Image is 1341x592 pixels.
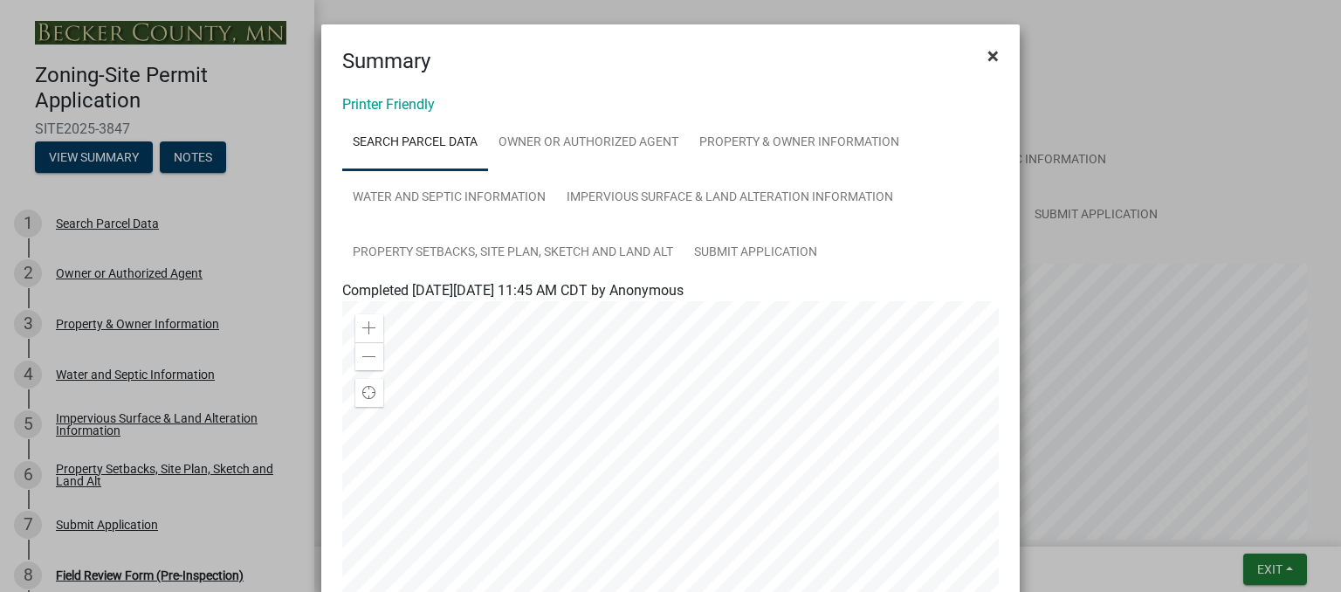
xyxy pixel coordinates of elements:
a: Submit Application [684,225,828,281]
button: Close [973,31,1013,80]
a: Owner or Authorized Agent [488,115,689,171]
div: Zoom in [355,314,383,342]
a: Property Setbacks, Site Plan, Sketch and Land Alt [342,225,684,281]
h4: Summary [342,45,430,77]
span: Completed [DATE][DATE] 11:45 AM CDT by Anonymous [342,282,684,299]
a: Search Parcel Data [342,115,488,171]
a: Property & Owner Information [689,115,910,171]
span: × [987,44,999,68]
a: Water and Septic Information [342,170,556,226]
a: Impervious Surface & Land Alteration Information [556,170,904,226]
div: Find my location [355,379,383,407]
a: Printer Friendly [342,96,435,113]
div: Zoom out [355,342,383,370]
